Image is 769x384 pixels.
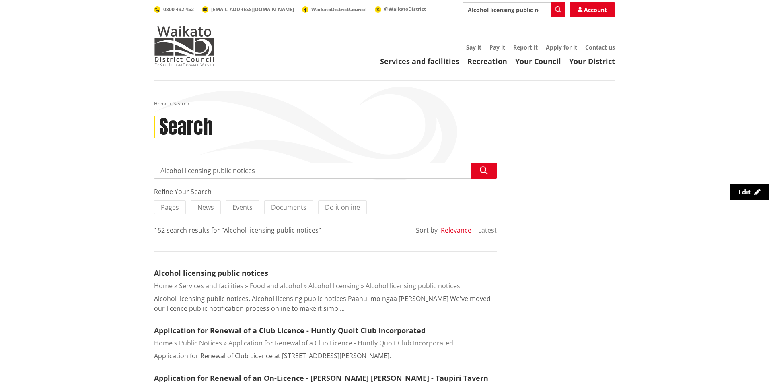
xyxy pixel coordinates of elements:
a: Report it [513,43,538,51]
div: 152 search results for "Alcohol licensing public notices" [154,225,321,235]
a: Services and facilities [179,281,243,290]
button: Latest [478,227,497,234]
nav: breadcrumb [154,101,615,107]
span: Events [232,203,253,212]
a: Apply for it [546,43,577,51]
a: Alcohol licensing public notices [366,281,460,290]
div: Sort by [416,225,438,235]
a: Contact us [585,43,615,51]
a: Application for Renewal of an On-Licence - [PERSON_NAME] [PERSON_NAME] - Taupiri Tavern [154,373,488,383]
a: Application for Renewal of a Club Licence - Huntly Quoit Club Incorporated [154,326,426,335]
a: Your District [569,56,615,66]
a: Services and facilities [380,56,459,66]
a: Food and alcohol [250,281,302,290]
a: Public Notices [179,339,222,347]
span: Pages [161,203,179,212]
span: Edit [738,188,751,196]
input: Search input [463,2,565,17]
input: Search input [154,163,497,179]
a: Application for Renewal of a Club Licence - Huntly Quoit Club Incorporated [228,339,453,347]
a: Alcohol licensing [308,281,359,290]
span: [EMAIL_ADDRESS][DOMAIN_NAME] [211,6,294,13]
a: Pay it [489,43,505,51]
a: Home [154,100,168,107]
a: Your Council [515,56,561,66]
span: Do it online [325,203,360,212]
p: Alcohol licensing public notices, Alcohol licensing public notices Paanui mo ngaa [PERSON_NAME] W... [154,294,497,313]
a: @WaikatoDistrict [375,6,426,12]
a: Home [154,339,173,347]
a: Account [570,2,615,17]
h1: Search [159,116,213,139]
button: Relevance [441,227,471,234]
span: News [197,203,214,212]
a: Home [154,281,173,290]
a: [EMAIL_ADDRESS][DOMAIN_NAME] [202,6,294,13]
span: 0800 492 452 [163,6,194,13]
a: WaikatoDistrictCouncil [302,6,367,13]
span: Documents [271,203,306,212]
p: Application for Renewal of Club Licence at [STREET_ADDRESS][PERSON_NAME]. [154,351,391,361]
img: Waikato District Council - Te Kaunihera aa Takiwaa o Waikato [154,26,214,66]
a: Say it [466,43,481,51]
div: Refine Your Search [154,187,497,196]
a: Alcohol licensing public notices [154,268,268,278]
span: WaikatoDistrictCouncil [311,6,367,13]
a: Recreation [467,56,507,66]
a: Edit [730,184,769,200]
a: 0800 492 452 [154,6,194,13]
span: Search [173,100,189,107]
span: @WaikatoDistrict [384,6,426,12]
